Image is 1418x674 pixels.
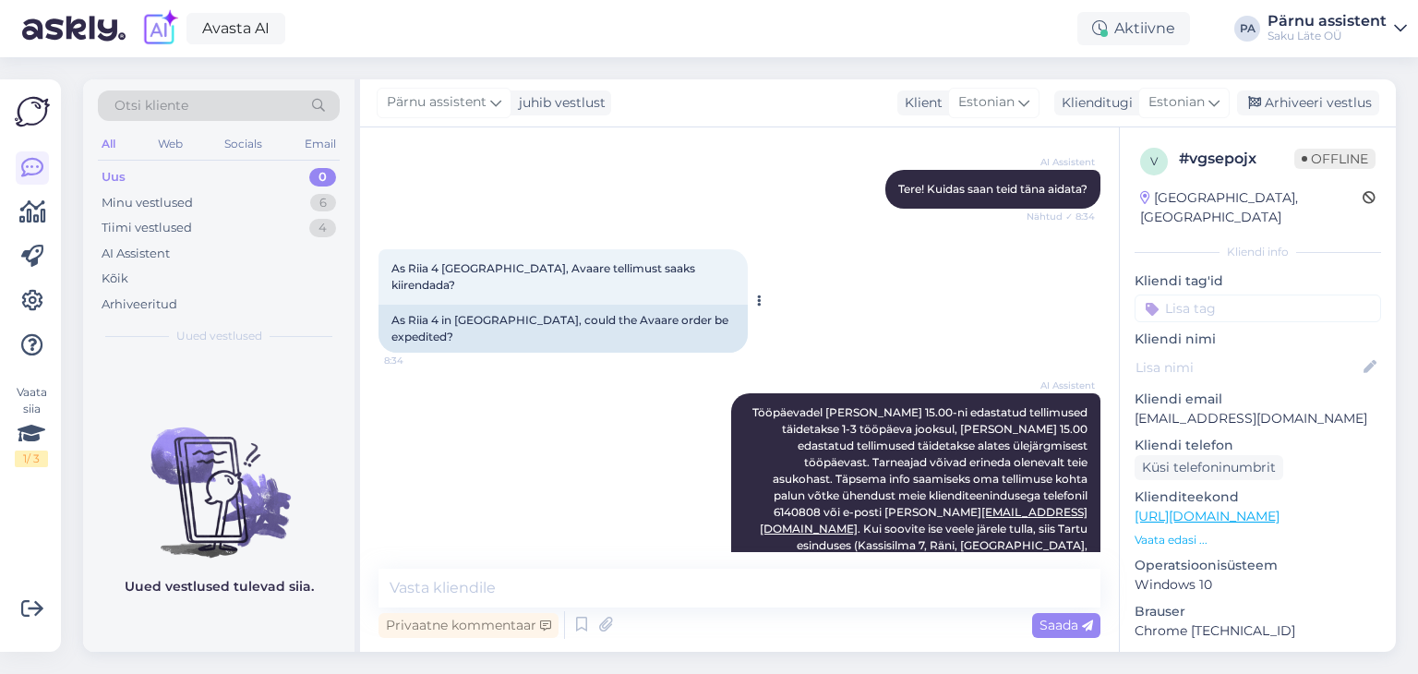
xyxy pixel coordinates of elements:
img: explore-ai [140,9,179,48]
p: Kliendi email [1135,390,1381,409]
div: Küsi telefoninumbrit [1135,455,1283,480]
span: Otsi kliente [114,96,188,115]
p: Vaata edasi ... [1135,532,1381,548]
div: Pärnu assistent [1268,14,1387,29]
p: Klienditeekond [1135,487,1381,507]
span: Offline [1294,149,1376,169]
span: Pärnu assistent [387,92,487,113]
div: 1 / 3 [15,451,48,467]
div: Kõik [102,270,128,288]
div: Minu vestlused [102,194,193,212]
p: Uued vestlused tulevad siia. [125,577,314,596]
div: Privaatne kommentaar [379,613,559,638]
p: Brauser [1135,602,1381,621]
p: Kliendi nimi [1135,330,1381,349]
div: Klient [897,93,943,113]
div: As Riia 4 in [GEOGRAPHIC_DATA], could the Avaare order be expedited? [379,305,748,353]
span: Uued vestlused [176,328,262,344]
a: Pärnu assistentSaku Läte OÜ [1268,14,1407,43]
div: 0 [309,168,336,187]
div: 4 [309,219,336,237]
span: 8:34 [384,354,453,367]
div: Aktiivne [1077,12,1190,45]
div: [GEOGRAPHIC_DATA], [GEOGRAPHIC_DATA] [1140,188,1363,227]
div: Web [154,132,186,156]
div: AI Assistent [102,245,170,263]
img: No chats [83,394,354,560]
div: Kliendi info [1135,244,1381,260]
p: Chrome [TECHNICAL_ID] [1135,621,1381,641]
div: Saku Läte OÜ [1268,29,1387,43]
p: Windows 10 [1135,575,1381,595]
div: # vgsepojx [1179,148,1294,170]
span: Tööpäevadel [PERSON_NAME] 15.00-ni edastatud tellimused täidetakse 1-3 tööpäeva jooksul, [PERSON_... [752,405,1090,569]
span: Estonian [1148,92,1205,113]
a: Avasta AI [186,13,285,44]
div: Uus [102,168,126,187]
div: Klienditugi [1054,93,1133,113]
div: Vaata siia [15,384,48,467]
div: Email [301,132,340,156]
span: AI Assistent [1026,155,1095,169]
p: Kliendi tag'id [1135,271,1381,291]
div: juhib vestlust [511,93,606,113]
span: Nähtud ✓ 8:34 [1026,210,1095,223]
input: Lisa tag [1135,295,1381,322]
span: As Riia 4 [GEOGRAPHIC_DATA], Avaare tellimust saaks kiirendada? [391,261,698,292]
img: Askly Logo [15,94,50,129]
p: Operatsioonisüsteem [1135,556,1381,575]
div: Arhiveeritud [102,295,177,314]
a: [URL][DOMAIN_NAME] [1135,508,1280,524]
div: Socials [221,132,266,156]
span: Saada [1039,617,1093,633]
div: 6 [310,194,336,212]
span: Tere! Kuidas saan teid täna aidata? [898,182,1088,196]
span: AI Assistent [1026,379,1095,392]
div: All [98,132,119,156]
p: Kliendi telefon [1135,436,1381,455]
div: Arhiveeri vestlus [1237,90,1379,115]
div: PA [1234,16,1260,42]
span: v [1150,154,1158,168]
span: Estonian [958,92,1015,113]
div: Tiimi vestlused [102,219,192,237]
input: Lisa nimi [1136,357,1360,378]
p: [EMAIL_ADDRESS][DOMAIN_NAME] [1135,409,1381,428]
